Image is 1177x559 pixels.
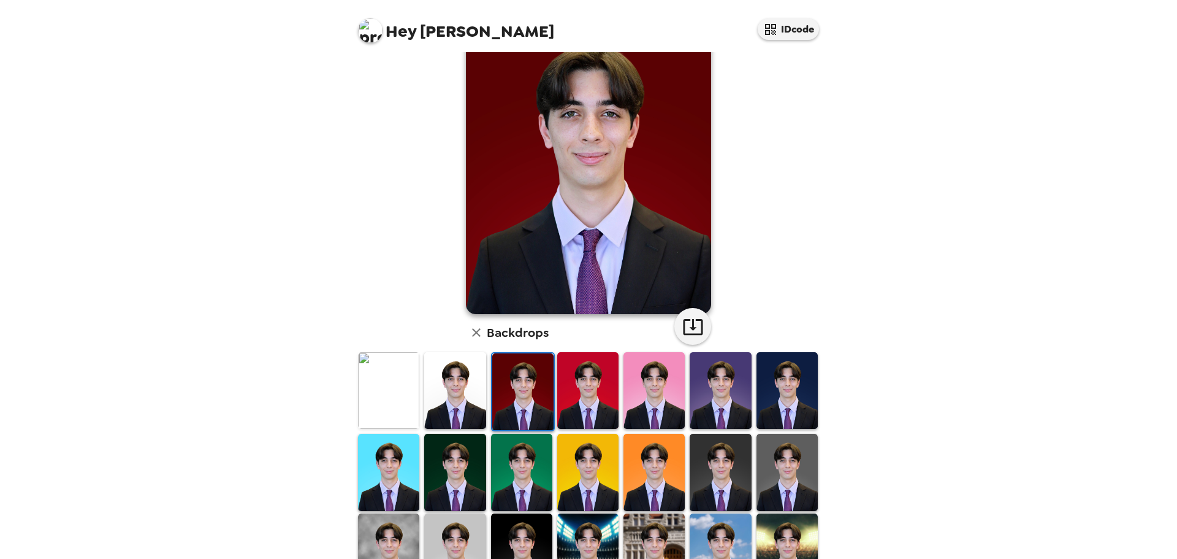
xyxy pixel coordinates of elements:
[487,323,549,342] h6: Backdrops
[758,18,819,40] button: IDcode
[358,12,554,40] span: [PERSON_NAME]
[466,7,711,314] img: user
[358,18,383,43] img: profile pic
[358,352,419,429] img: Original
[386,20,416,42] span: Hey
